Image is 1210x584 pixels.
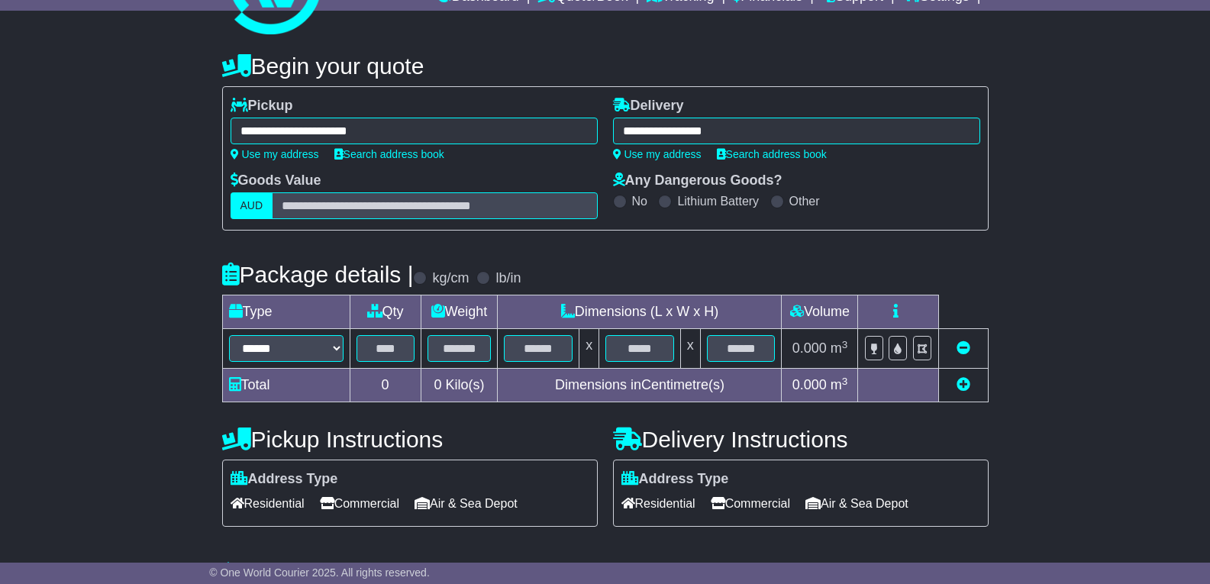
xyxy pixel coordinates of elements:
[842,376,848,387] sup: 3
[421,369,498,402] td: Kilo(s)
[209,566,430,579] span: © One World Courier 2025. All rights reserved.
[782,295,858,329] td: Volume
[350,295,421,329] td: Qty
[842,339,848,350] sup: 3
[415,492,518,515] span: Air & Sea Depot
[613,427,989,452] h4: Delivery Instructions
[957,340,970,356] a: Remove this item
[231,192,273,219] label: AUD
[789,194,820,208] label: Other
[222,295,350,329] td: Type
[320,492,399,515] span: Commercial
[432,270,469,287] label: kg/cm
[792,377,827,392] span: 0.000
[831,377,848,392] span: m
[495,270,521,287] label: lb/in
[334,148,444,160] a: Search address book
[222,262,414,287] h4: Package details |
[231,492,305,515] span: Residential
[498,295,782,329] td: Dimensions (L x W x H)
[717,148,827,160] a: Search address book
[498,369,782,402] td: Dimensions in Centimetre(s)
[613,148,702,160] a: Use my address
[231,173,321,189] label: Goods Value
[231,148,319,160] a: Use my address
[613,98,684,115] label: Delivery
[621,492,695,515] span: Residential
[222,369,350,402] td: Total
[632,194,647,208] label: No
[792,340,827,356] span: 0.000
[579,329,599,369] td: x
[677,194,759,208] label: Lithium Battery
[434,377,441,392] span: 0
[421,295,498,329] td: Weight
[222,53,989,79] h4: Begin your quote
[805,492,908,515] span: Air & Sea Depot
[613,173,782,189] label: Any Dangerous Goods?
[957,377,970,392] a: Add new item
[680,329,700,369] td: x
[231,471,338,488] label: Address Type
[222,427,598,452] h4: Pickup Instructions
[711,492,790,515] span: Commercial
[350,369,421,402] td: 0
[231,98,293,115] label: Pickup
[621,471,729,488] label: Address Type
[831,340,848,356] span: m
